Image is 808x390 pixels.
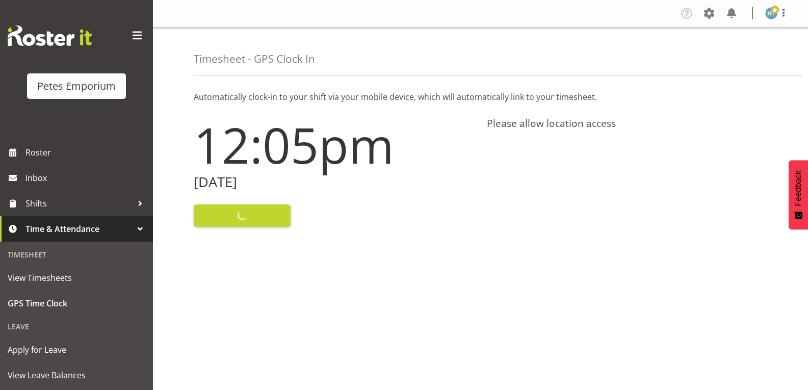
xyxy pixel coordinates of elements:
h4: Timesheet - GPS Clock In [194,53,315,65]
div: Petes Emporium [37,79,116,94]
span: View Leave Balances [8,368,145,383]
span: Roster [25,145,148,160]
a: GPS Time Clock [3,291,150,316]
p: Automatically clock-in to your shift via your mobile device, which will automatically link to you... [194,91,767,103]
h4: Please allow location access [487,117,768,129]
div: Leave [3,316,150,337]
span: Apply for Leave [8,342,145,357]
span: Feedback [794,170,803,206]
a: View Timesheets [3,265,150,291]
h1: 12:05pm [194,117,475,172]
span: View Timesheets [8,270,145,285]
img: helena-tomlin701.jpg [765,7,777,19]
h2: [DATE] [194,174,475,190]
span: Shifts [25,196,133,211]
a: View Leave Balances [3,362,150,388]
a: Apply for Leave [3,337,150,362]
button: Feedback - Show survey [789,160,808,229]
span: GPS Time Clock [8,296,145,311]
span: Time & Attendance [25,221,133,237]
img: Rosterit website logo [8,25,92,46]
span: Inbox [25,170,148,186]
div: Timesheet [3,244,150,265]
